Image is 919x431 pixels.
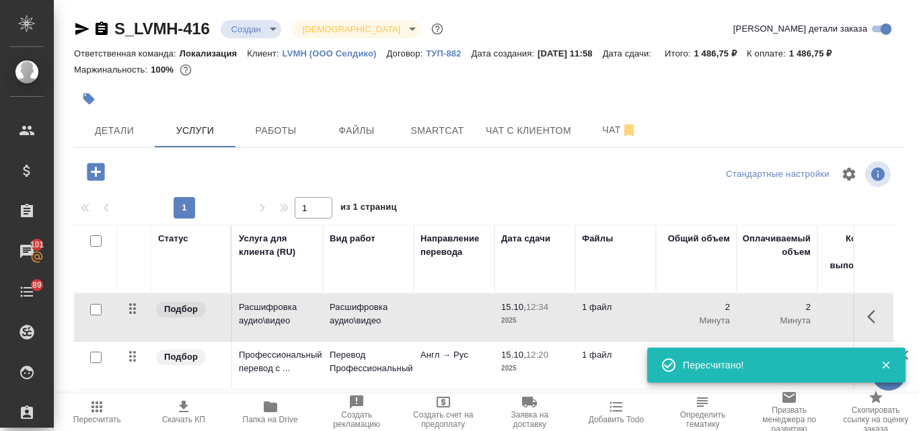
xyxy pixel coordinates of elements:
span: Файлы [324,122,389,139]
span: Папка на Drive [243,415,298,424]
p: Локализация [180,48,248,58]
p: 12:34 [526,302,548,312]
span: 101 [22,238,52,251]
p: Дата создания: [472,48,538,58]
div: Оплачиваемый объем [743,232,811,259]
p: Подбор [164,303,198,316]
p: Минута [743,314,811,327]
span: Заявка на доставку [494,410,565,429]
p: Итого: [665,48,694,58]
p: LVMH (ООО Селдико) [283,48,387,58]
div: Статус [158,232,188,245]
p: 1 486,75 ₽ [789,48,842,58]
a: LVMH (ООО Селдико) [283,47,387,58]
div: Пересчитано! [683,358,860,372]
a: 89 [3,275,50,309]
div: Направление перевода [420,232,488,259]
p: Минута [824,314,891,327]
span: Чат [587,122,652,139]
p: 15.10, [501,302,526,312]
button: Скачать КП [141,393,227,431]
p: Подбор [164,350,198,364]
div: Общий объем [668,232,730,245]
a: 101 [3,235,50,268]
button: Показать кнопки [859,301,891,333]
div: Файлы [582,232,613,245]
div: split button [723,164,833,185]
span: 89 [24,278,50,292]
p: 2 [663,301,730,314]
button: Добавить Todo [573,393,660,431]
button: Добавить тэг [74,84,104,114]
p: Профессиональный перевод с ... [239,348,316,375]
span: из 1 страниц [340,199,397,219]
span: Скачать КП [162,415,205,424]
span: Посмотреть информацию [865,161,893,187]
p: Ответственная команда: [74,48,180,58]
span: Пересчитать [73,415,121,424]
p: ТУП-882 [426,48,471,58]
button: Закрыть [872,359,899,371]
span: Добавить Todo [589,415,644,424]
button: Скопировать ссылку для ЯМессенджера [74,21,90,37]
button: Заявка на доставку [486,393,573,431]
p: 2025 [501,314,568,327]
p: Маржинальность: [74,65,151,75]
button: Папка на Drive [227,393,314,431]
button: Создать счет на предоплату [400,393,486,431]
p: Минута [663,314,730,327]
a: S_LVMH-416 [114,19,210,38]
button: Пересчитать [54,393,141,431]
button: Скопировать ссылку [94,21,110,37]
button: 0.00 RUB; [177,61,194,79]
span: Создать рекламацию [322,410,392,429]
p: Дата сдачи: [603,48,655,58]
button: Создать рекламацию [314,393,400,431]
p: 12:20 [526,350,548,360]
p: К оплате: [747,48,789,58]
p: Расшифровка аудио\видео [330,301,407,327]
div: Создан [221,20,281,38]
p: Договор: [387,48,427,58]
p: Англ → Рус [420,348,488,362]
span: [PERSON_NAME] детали заказа [733,22,867,36]
div: Вид работ [330,232,375,245]
span: Детали [82,122,147,139]
span: Smartcat [405,122,470,139]
div: Услуга для клиента (RU) [239,232,316,259]
a: ТУП-882 [426,47,471,58]
span: Услуги [163,122,227,139]
span: Создать счет на предоплату [408,410,478,429]
p: 1 файл [582,348,649,362]
p: 1 файл [582,301,649,314]
p: Клиент: [247,48,282,58]
button: Создан [227,24,265,35]
p: 15.10, [501,350,526,360]
div: Создан [292,20,420,38]
div: Кол-во ед. изм., выполняемое в час [824,232,891,286]
div: Дата сдачи [501,232,550,245]
p: 100% [151,65,177,75]
span: Работы [244,122,308,139]
p: [DATE] 11:58 [538,48,603,58]
p: 2 [743,301,811,314]
p: Расшифровка аудио\видео [239,301,316,327]
span: Чат с клиентом [486,122,571,139]
span: Настроить таблицу [833,158,865,190]
button: Добавить услугу [77,158,114,186]
p: 2025 [501,362,568,375]
p: Перевод Профессиональный [330,348,407,375]
p: 1 486,75 ₽ [694,48,747,58]
p: 10 [824,301,891,314]
button: [DEMOGRAPHIC_DATA] [299,24,404,35]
